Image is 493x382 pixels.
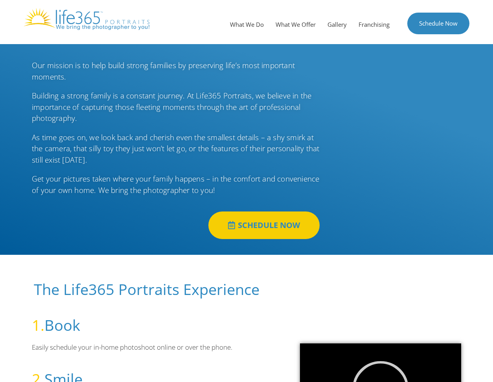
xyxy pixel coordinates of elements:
a: What We Offer [270,13,322,36]
a: SCHEDULE NOW [208,211,320,239]
span: Get your pictures taken where your family happens – in the comfort and convenience of your own ho... [32,174,319,195]
a: What We Do [224,13,270,36]
a: Gallery [322,13,353,36]
a: Franchising [353,13,396,36]
img: Life365 [24,8,149,30]
span: The Life365 Portraits Experience [34,279,259,299]
a: Book [44,315,80,335]
p: Easily schedule your in-home photoshoot online or over the phone. [32,342,276,352]
span: Our mission is to help build strong families by preserving life’s most important moments. [32,60,295,82]
a: Schedule Now [407,13,469,34]
span: Building a strong family is a constant journey. At Life365 Portraits, we believe in the importanc... [32,91,311,123]
span: SCHEDULE NOW [238,221,300,229]
span: As time goes on, we look back and cherish even the smallest details – a shy smirk at the camera, ... [32,132,319,165]
span: 1. [32,315,44,335]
